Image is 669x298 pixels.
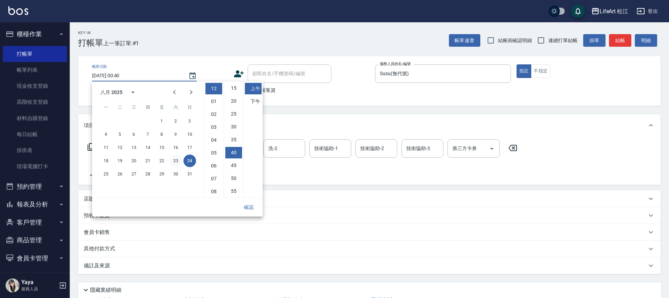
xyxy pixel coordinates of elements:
button: 預約管理 [3,178,67,196]
li: 3 hours [205,121,222,133]
a: 帳單列表 [3,62,67,78]
li: 35 minutes [225,134,242,146]
span: 星期二 [114,100,126,114]
button: 26 [114,168,126,180]
li: 6 hours [205,160,222,172]
button: 櫃檯作業 [3,25,67,43]
button: save [571,4,585,18]
button: 紅利點數設定 [3,267,67,285]
div: 會員卡銷售 [78,224,661,241]
div: 店販銷售 [78,190,661,207]
li: 20 minutes [225,95,242,107]
span: 星期三 [128,100,140,114]
label: 帳單日期 [92,64,107,69]
a: 打帳單 [3,46,67,62]
span: 星期六 [170,100,182,114]
a: 每日結帳 [3,126,67,142]
a: 現金收支登錄 [3,78,67,94]
li: 45 minutes [225,160,242,171]
li: 8 hours [205,186,222,197]
button: 19 [114,155,126,167]
button: 7 [142,128,154,141]
li: 7 hours [205,173,222,185]
button: 15 [156,141,168,154]
li: 55 minutes [225,186,242,197]
button: 結帳 [609,34,631,47]
li: 30 minutes [225,121,242,133]
button: 登出 [634,5,661,18]
button: 8 [156,128,168,141]
div: 其他付款方式 [78,241,661,257]
a: 現場電腦打卡 [3,158,67,174]
ul: Select hours [204,81,224,198]
button: 30 [170,168,182,180]
p: 預收卡販賣 [84,212,110,219]
div: 項目消費 [78,114,661,136]
button: 31 [183,168,196,180]
button: 報表及分析 [3,195,67,213]
button: 29 [156,168,168,180]
h3: 打帳單 [78,38,103,48]
h2: Key In [78,31,103,35]
button: 23 [170,155,182,167]
button: 商品管理 [3,231,67,249]
button: Choose date, selected date is 2025-08-24 [184,68,201,84]
p: 備註及來源 [84,262,110,269]
li: 50 minutes [225,173,242,184]
button: LifeArt 松江 [588,4,631,18]
button: 14 [142,141,154,154]
button: 6 [128,128,140,141]
button: 5 [114,128,126,141]
div: LifeArt 松江 [600,7,629,16]
div: 預收卡販賣 [78,207,661,224]
button: 明細 [635,34,657,47]
button: 1 [156,115,168,127]
li: 40 minutes [225,147,242,158]
div: 八月 2025 [100,89,122,96]
button: 13 [128,141,140,154]
img: Person [6,279,20,292]
button: 掛單 [583,34,606,47]
span: 結帳前確認明細 [498,37,532,44]
button: 16 [170,141,182,154]
div: 備註及來源 [78,257,661,274]
span: 不留客資 [256,87,276,94]
button: 22 [156,155,168,167]
button: 不指定 [531,64,550,78]
li: 上午 [245,83,262,94]
li: 25 minutes [225,108,242,120]
span: 星期一 [100,100,112,114]
button: Previous month [166,84,183,101]
button: 20 [128,155,140,167]
span: 連續打單結帳 [548,37,578,44]
p: 項目消費 [84,122,105,129]
button: 4 [100,128,112,141]
ul: Select meridiem [243,81,263,198]
li: 5 hours [205,147,222,159]
p: 服務人員 [21,286,57,292]
label: 服務人員姓名/編號 [380,61,411,66]
li: 下午 [245,96,262,107]
li: 12 hours [205,83,222,94]
ul: Select minutes [224,81,243,198]
span: 星期四 [142,100,154,114]
button: 25 [100,168,112,180]
button: 確認 [238,201,260,214]
img: Logo [8,6,28,15]
li: 15 minutes [225,83,242,94]
button: 24 [183,155,196,167]
button: 帳單速查 [449,34,480,47]
button: 2 [170,115,182,127]
p: 店販銷售 [84,195,105,203]
button: 10 [183,128,196,141]
span: 上一筆訂單:#1 [103,39,139,48]
a: 高階收支登錄 [3,94,67,110]
button: 12 [114,141,126,154]
button: calendar view is open, switch to year view [125,84,141,101]
button: 9 [170,128,182,141]
p: 其他付款方式 [84,245,119,253]
button: 3 [183,115,196,127]
a: 排班表 [3,142,67,158]
h5: Yaya [21,279,57,286]
button: 18 [100,155,112,167]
